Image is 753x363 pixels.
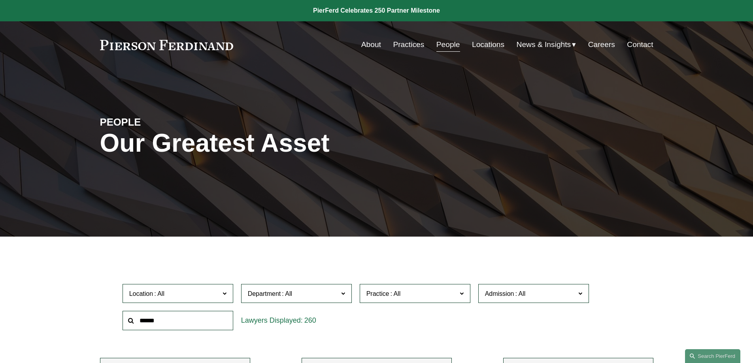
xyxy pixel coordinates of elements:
a: People [436,37,460,52]
span: Location [129,290,153,297]
h1: Our Greatest Asset [100,129,469,158]
a: Careers [588,37,615,52]
a: Contact [627,37,653,52]
a: Search this site [685,349,740,363]
span: Admission [485,290,514,297]
a: Locations [472,37,504,52]
a: folder dropdown [517,37,576,52]
a: About [361,37,381,52]
span: 260 [304,316,316,324]
span: News & Insights [517,38,571,52]
span: Practice [366,290,389,297]
a: Practices [393,37,424,52]
h4: PEOPLE [100,116,238,128]
span: Department [248,290,281,297]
